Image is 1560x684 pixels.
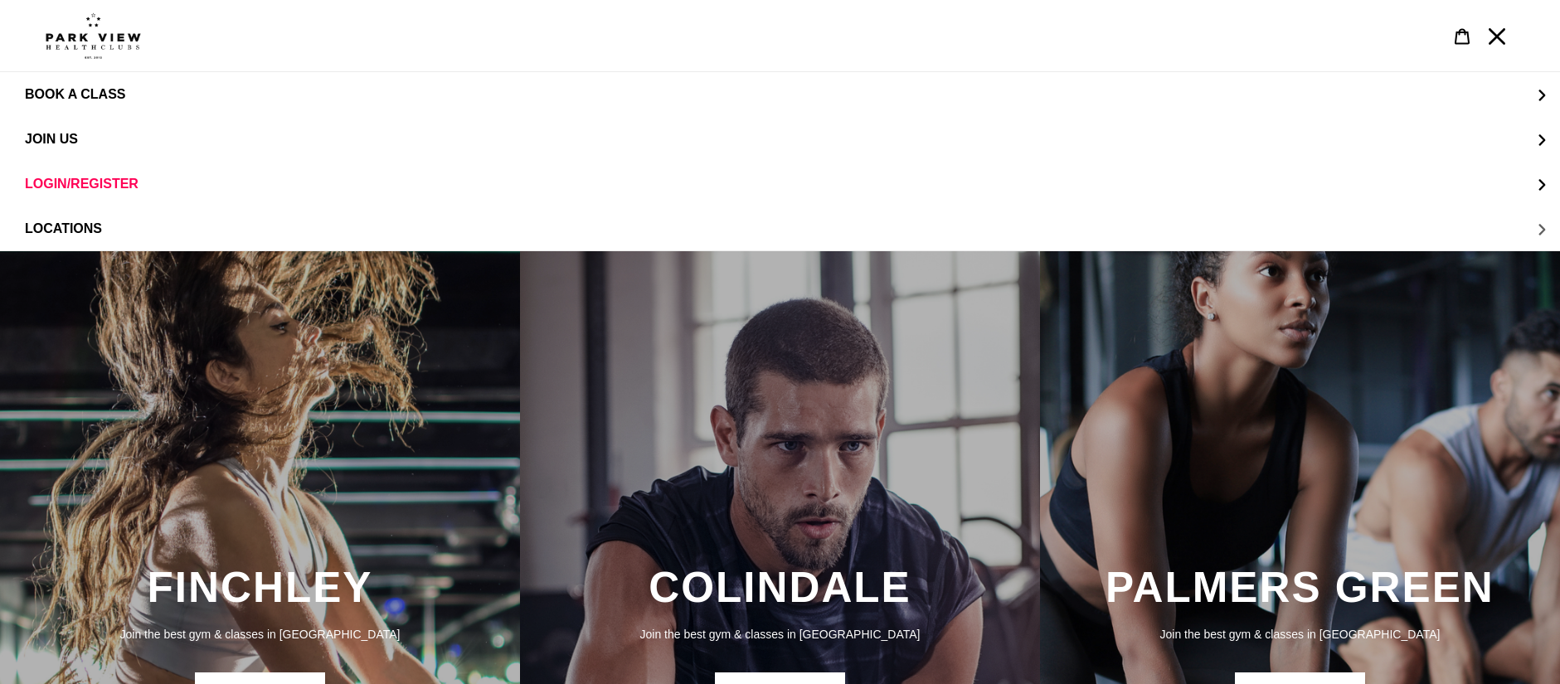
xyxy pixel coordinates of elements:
img: Park view health clubs is a gym near you. [46,12,141,59]
h3: PALMERS GREEN [1057,562,1543,613]
button: Menu [1480,18,1514,54]
h3: COLINDALE [537,562,1023,613]
span: BOOK A CLASS [25,87,125,102]
p: Join the best gym & classes in [GEOGRAPHIC_DATA] [537,625,1023,643]
p: Join the best gym & classes in [GEOGRAPHIC_DATA] [17,625,503,643]
span: JOIN US [25,132,78,147]
p: Join the best gym & classes in [GEOGRAPHIC_DATA] [1057,625,1543,643]
h3: FINCHLEY [17,562,503,613]
span: LOCATIONS [25,221,102,236]
span: LOGIN/REGISTER [25,177,139,192]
